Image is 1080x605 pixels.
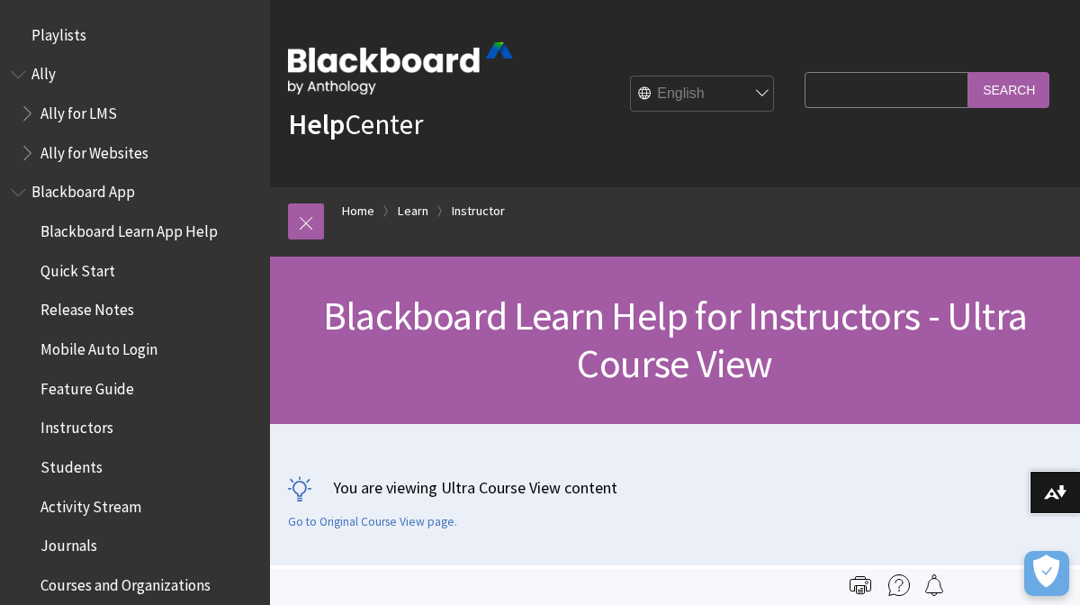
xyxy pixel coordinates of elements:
span: Courses and Organizations [40,570,211,594]
span: Blackboard App [31,177,135,202]
strong: Help [288,106,345,142]
img: More help [888,574,910,596]
nav: Book outline for Anthology Ally Help [11,59,259,168]
span: Instructors [40,413,113,438]
p: You are viewing Ultra Course View content [288,476,1062,499]
a: HelpCenter [288,106,423,142]
span: Journals [40,531,97,555]
a: Home [342,200,374,222]
span: Ally for LMS [40,98,117,122]
a: Learn [398,200,428,222]
a: Go to Original Course View page. [288,514,457,530]
span: Blackboard Learn App Help [40,216,218,240]
span: Activity Stream [40,492,141,516]
span: Playlists [31,20,86,44]
select: Site Language Selector [631,77,775,113]
a: Instructor [452,200,505,222]
img: Blackboard by Anthology [288,42,513,95]
span: Mobile Auto Login [40,334,157,358]
span: Feature Guide [40,374,134,398]
span: Ally for Websites [40,138,148,162]
span: Quick Start [40,256,115,280]
span: Students [40,452,103,476]
input: Search [968,72,1049,107]
nav: Book outline for Playlists [11,20,259,50]
span: Ally [31,59,56,84]
img: Follow this page [923,574,945,596]
span: Blackboard Learn Help for Instructors - Ultra Course View [323,291,1027,388]
img: Print [850,574,871,596]
span: Release Notes [40,295,134,320]
button: فتح التفضيلات [1024,551,1069,596]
